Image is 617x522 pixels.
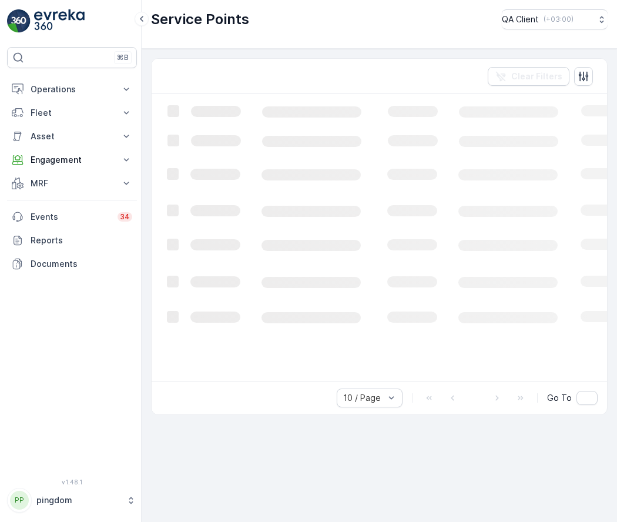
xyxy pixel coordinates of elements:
button: PPpingdom [7,488,137,513]
p: Documents [31,258,132,270]
p: Reports [31,235,132,246]
p: Engagement [31,154,113,166]
a: Events34 [7,205,137,229]
p: QA Client [502,14,539,25]
p: Fleet [31,107,113,119]
span: Go To [547,392,572,404]
p: Events [31,211,110,223]
button: MRF [7,172,137,195]
a: Reports [7,229,137,252]
span: v 1.48.1 [7,478,137,486]
p: Clear Filters [511,71,562,82]
button: QA Client(+03:00) [502,9,608,29]
p: ( +03:00 ) [544,15,574,24]
p: pingdom [36,494,120,506]
p: Asset [31,130,113,142]
p: 34 [120,212,130,222]
div: PP [10,491,29,510]
p: MRF [31,178,113,189]
button: Engagement [7,148,137,172]
button: Operations [7,78,137,101]
button: Clear Filters [488,67,569,86]
p: Service Points [151,10,249,29]
button: Asset [7,125,137,148]
button: Fleet [7,101,137,125]
img: logo [7,9,31,33]
p: Operations [31,83,113,95]
p: ⌘B [117,53,129,62]
img: logo_light-DOdMpM7g.png [34,9,85,33]
a: Documents [7,252,137,276]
